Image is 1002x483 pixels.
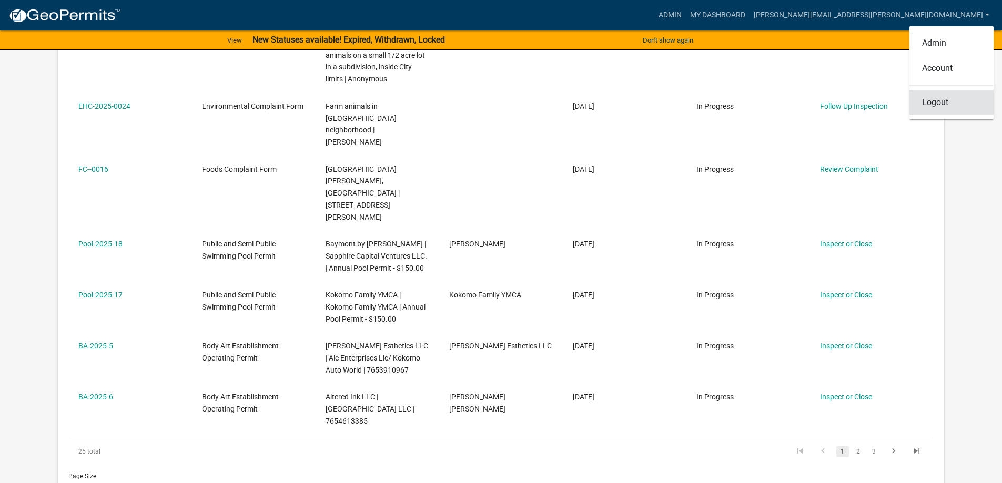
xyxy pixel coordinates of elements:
[750,5,994,25] a: [PERSON_NAME][EMAIL_ADDRESS][PERSON_NAME][DOMAIN_NAME]
[202,342,279,362] span: Body Art Establishment Operating Permit
[326,291,426,323] span: Kokomo Family YMCA | Kokomo Family YMCA | Annual Pool Permit - $150.00
[202,240,276,260] span: Public and Semi-Public Swimming Pool Permit
[820,342,872,350] a: Inspect or Close
[78,393,113,401] a: BA-2025-6
[852,446,865,457] a: 2
[820,291,872,299] a: Inspect or Close
[202,102,303,110] span: Environmental Complaint Form
[696,102,734,110] span: In Progress
[326,393,414,425] span: Altered Ink LLC | Center Road Plaza LLC | 7654613385
[696,393,734,401] span: In Progress
[696,165,734,173] span: In Progress
[202,291,276,311] span: Public and Semi-Public Swimming Pool Permit
[573,342,594,350] span: 08/13/2025
[78,165,108,173] a: FC--0016
[326,240,427,272] span: Baymont by Wyndham Kokomo | Sapphire Capital Ventures LLC. | Annual Pool Permit - $150.00
[884,446,904,457] a: go to next page
[573,393,594,401] span: 08/13/2025
[573,165,594,173] span: 08/14/2025
[696,240,734,248] span: In Progress
[573,240,594,248] span: 08/14/2025
[696,342,734,350] span: In Progress
[868,446,880,457] a: 3
[654,5,686,25] a: Admin
[78,102,130,110] a: EHC-2025-0024
[820,393,872,401] a: Inspect or Close
[326,342,428,374] span: Jacqueline Scott Esthetics LLC | Alc Enterprises Llc/ Kokomo Auto World | 7653910967
[813,446,833,457] a: go to previous page
[68,438,239,465] div: 25 total
[909,30,994,56] a: Admin
[836,446,849,457] a: 1
[866,443,882,460] li: page 3
[202,393,279,413] span: Body Art Establishment Operating Permit
[449,291,521,299] span: Kokomo Family YMCA
[223,32,246,49] a: View
[907,446,927,457] a: go to last page
[835,443,851,460] li: page 1
[909,90,994,115] a: Logout
[696,291,734,299] span: In Progress
[449,240,505,248] span: Kimberly Trilling
[78,240,123,248] a: Pool-2025-18
[326,165,400,221] span: Kroger Dixon Road Kokomo,IN | 605 N Dixon Rd, Kokomo, IN 46901
[573,291,594,299] span: 08/14/2025
[252,35,445,45] strong: New Statuses available! Expired, Withdrawn, Locked
[573,102,594,110] span: 08/18/2025
[449,342,552,350] span: Jacqueline Scott Esthetics LLC
[449,393,505,413] span: Matthew Thomas Johnson
[686,5,750,25] a: My Dashboard
[790,446,810,457] a: go to first page
[78,291,123,299] a: Pool-2025-17
[909,26,994,119] div: [PERSON_NAME][EMAIL_ADDRESS][PERSON_NAME][DOMAIN_NAME]
[326,102,397,146] span: Farm animals in ivy hills neighborhood | Kerrigan Bartrum
[820,102,888,110] a: Follow Up Inspection
[202,165,277,173] span: Foods Complaint Form
[78,342,113,350] a: BA-2025-5
[820,165,878,173] a: Review Complaint
[851,443,866,460] li: page 2
[639,32,697,49] button: Don't show again
[820,240,872,248] a: Inspect or Close
[909,56,994,81] a: Account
